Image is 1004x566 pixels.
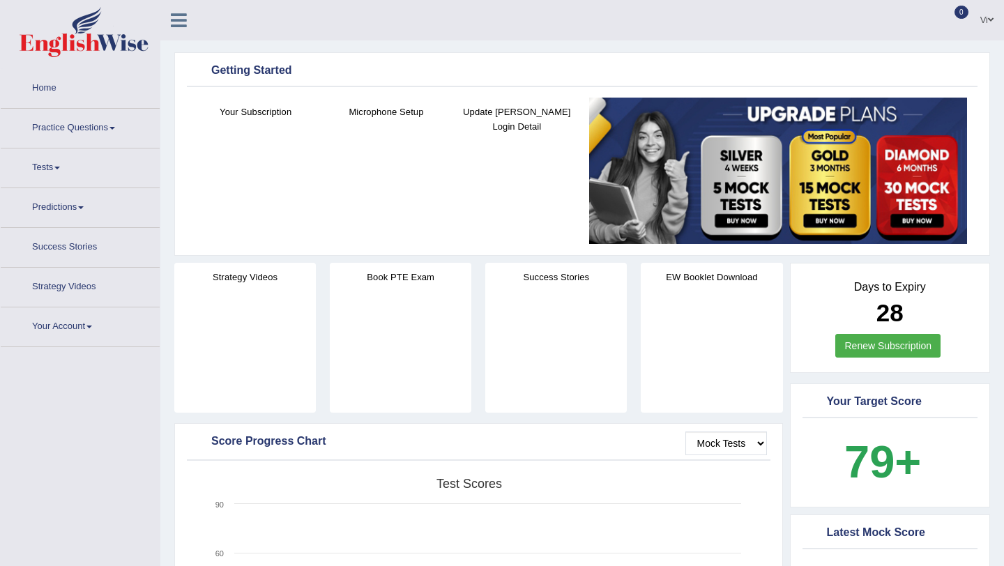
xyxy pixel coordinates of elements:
[436,477,502,491] tspan: Test scores
[1,188,160,223] a: Predictions
[806,281,975,293] h4: Days to Expiry
[197,105,314,119] h4: Your Subscription
[1,268,160,303] a: Strategy Videos
[589,98,967,244] img: small5.jpg
[190,61,974,82] div: Getting Started
[215,549,224,558] text: 60
[328,105,444,119] h4: Microphone Setup
[835,334,941,358] a: Renew Subscription
[215,500,224,509] text: 90
[844,436,921,487] b: 79+
[485,270,627,284] h4: Success Stories
[641,270,782,284] h4: EW Booklet Download
[876,299,904,326] b: 28
[954,6,968,19] span: 0
[806,523,975,544] div: Latest Mock Score
[1,307,160,342] a: Your Account
[806,392,975,413] div: Your Target Score
[190,431,767,452] div: Score Progress Chart
[174,270,316,284] h4: Strategy Videos
[1,109,160,144] a: Practice Questions
[330,270,471,284] h4: Book PTE Exam
[1,69,160,104] a: Home
[1,148,160,183] a: Tests
[1,228,160,263] a: Success Stories
[459,105,575,134] h4: Update [PERSON_NAME] Login Detail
